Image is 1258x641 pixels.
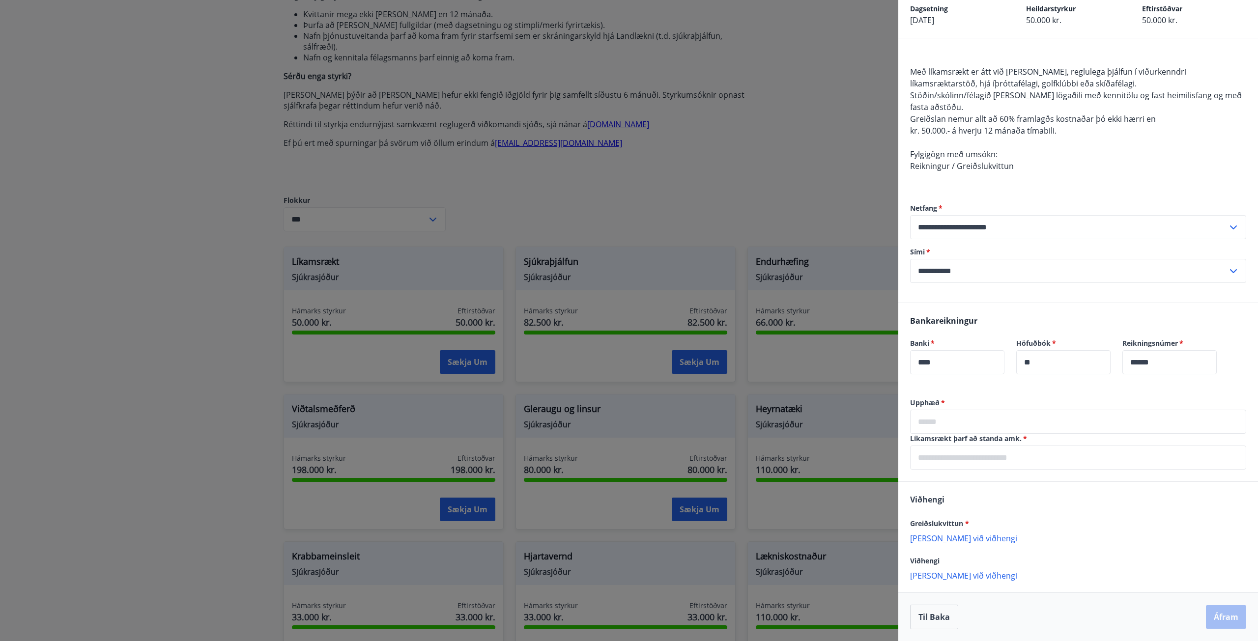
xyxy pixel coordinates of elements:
[910,90,1242,112] span: Stöðin/skólinn/félagið [PERSON_NAME] lögaðili með kennitölu og fast heimilisfang og með fasta aðs...
[910,315,977,326] span: Bankareikningur
[1122,338,1217,348] label: Reikningsnúmer
[910,398,1246,408] label: Upphæð
[910,570,1246,580] p: [PERSON_NAME] við viðhengi
[1026,4,1076,13] span: Heildarstyrkur
[1142,15,1177,26] span: 50.000 kr.
[910,161,1014,171] span: Reikningur / Greiðslukvittun
[910,15,934,26] span: [DATE]
[910,494,944,505] span: Viðhengi
[910,113,1156,124] span: Greiðslan nemur allt að 60% framlagðs kostnaðar þó ekki hærri en
[910,533,1246,543] p: [PERSON_NAME] við viðhengi
[910,446,1246,470] div: Líkamsrækt þarf að standa amk.
[1142,4,1182,13] span: Eftirstöðvar
[1026,15,1061,26] span: 50.000 kr.
[910,519,969,528] span: Greiðslukvittun
[910,247,1246,257] label: Sími
[910,410,1246,434] div: Upphæð
[910,66,1186,89] span: Með líkamsrækt er átt við [PERSON_NAME], reglulega þjálfun í viðurkenndri líkamsræktarstöð, hjá í...
[910,605,958,629] button: Til baka
[1016,338,1111,348] label: Höfuðbók
[910,556,940,565] span: Viðhengi
[910,149,998,160] span: Fylgigögn með umsókn:
[910,338,1004,348] label: Banki
[910,434,1246,444] label: Líkamsrækt þarf að standa amk.
[910,125,1057,136] span: kr. 50.000.- á hverju 12 mánaða tímabili.
[910,203,1246,213] label: Netfang
[910,4,948,13] span: Dagsetning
